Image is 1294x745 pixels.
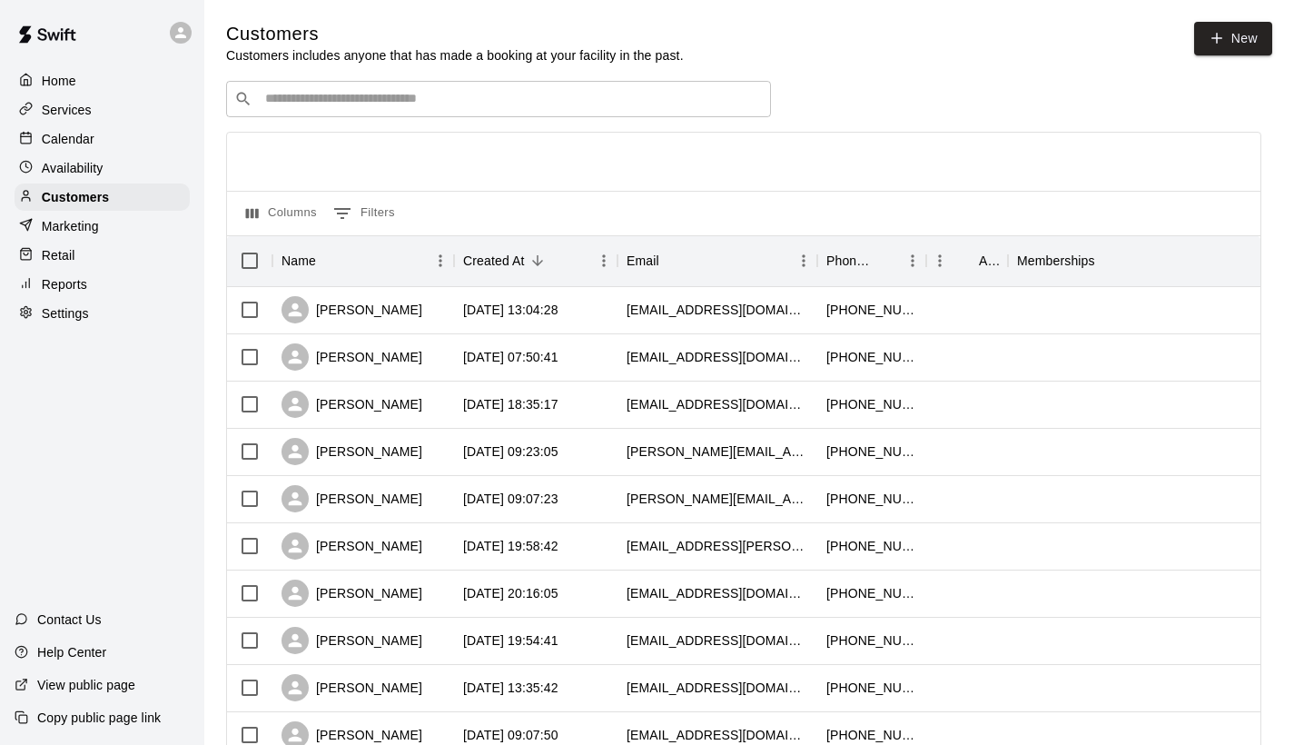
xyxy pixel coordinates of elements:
button: Sort [316,248,341,273]
p: Retail [42,246,75,264]
p: Customers [42,188,109,206]
div: [PERSON_NAME] [282,296,422,323]
p: Settings [42,304,89,323]
p: Help Center [37,643,106,661]
button: Sort [953,248,979,273]
p: Customers includes anyone that has made a booking at your facility in the past. [226,46,684,65]
button: Show filters [329,199,400,228]
div: [PERSON_NAME] [282,391,422,418]
div: Phone Number [826,235,874,286]
a: Marketing [15,213,190,240]
div: sayraymiller@gmail.com [627,726,808,744]
div: +12103174961 [826,726,917,744]
div: stephcwilliams@aol.com [627,679,808,697]
div: Created At [454,235,617,286]
div: +15629223277 [826,348,917,366]
p: Services [42,101,92,119]
div: 2025-09-11 09:07:50 [463,726,558,744]
button: Menu [427,247,454,274]
div: +12107231552 [826,584,917,602]
button: Menu [899,247,926,274]
a: Availability [15,154,190,182]
div: keatonu711@gmail.com [627,395,808,413]
button: Sort [659,248,685,273]
a: Settings [15,300,190,327]
div: [PERSON_NAME] [282,485,422,512]
div: lindseymespinosa@gmail.com [627,301,808,319]
a: Home [15,67,190,94]
div: [PERSON_NAME] [282,438,422,465]
p: Reports [42,275,87,293]
div: 2025-09-16 13:04:28 [463,301,558,319]
button: Menu [590,247,617,274]
div: 2025-09-16 07:50:41 [463,348,558,366]
div: 2025-09-14 19:58:42 [463,537,558,555]
div: +12103284707 [826,395,917,413]
div: adam.g.chitwood@gmail.com [627,490,808,508]
div: uzielvaldez85@gmail.com [627,348,808,366]
div: +19097306100 [826,679,917,697]
div: Name [272,235,454,286]
a: Retail [15,242,190,269]
a: Calendar [15,125,190,153]
div: Email [627,235,659,286]
a: Services [15,96,190,124]
p: Calendar [42,130,94,148]
div: 2025-09-11 20:16:05 [463,584,558,602]
h5: Customers [226,22,684,46]
div: Age [979,235,999,286]
div: Memberships [1008,235,1280,286]
div: 2025-09-15 09:23:05 [463,442,558,461]
div: [PERSON_NAME] [282,627,422,654]
p: Availability [42,159,104,177]
div: +15129612905 [826,442,917,461]
a: New [1194,22,1272,55]
button: Sort [874,248,899,273]
div: +12296308350 [826,490,917,508]
div: +17578312717 [826,301,917,319]
div: 2025-09-15 18:35:17 [463,395,558,413]
button: Menu [926,247,953,274]
div: [PERSON_NAME] [282,674,422,701]
div: outdoors365@sbcglobal.net [627,584,808,602]
div: [PERSON_NAME] [282,580,422,607]
button: Select columns [242,199,321,228]
p: Home [42,72,76,90]
a: Customers [15,184,190,211]
div: Search customers by name or email [226,81,771,117]
button: Sort [525,248,550,273]
div: 2025-09-11 19:54:41 [463,631,558,650]
div: shedaisy237@yahoo.com [627,631,808,650]
p: View public page [37,676,135,694]
a: Reports [15,271,190,298]
div: Name [282,235,316,286]
div: 2025-09-15 09:07:23 [463,490,558,508]
div: 2025-09-11 13:35:42 [463,679,558,697]
div: Phone Number [817,235,926,286]
button: Menu [1253,247,1280,274]
div: talon.rigney@yahoo.com [627,537,808,555]
div: Memberships [1017,235,1095,286]
p: Marketing [42,217,99,235]
div: +12543150313 [826,537,917,555]
div: Age [926,235,1008,286]
button: Menu [790,247,817,274]
div: Email [617,235,817,286]
button: Sort [1095,248,1121,273]
p: Copy public page link [37,709,161,727]
div: +19413456587 [826,631,917,650]
div: [PERSON_NAME] [282,343,422,371]
div: dora.salinas09@gmail.com [627,442,808,461]
div: [PERSON_NAME] [282,532,422,560]
p: Contact Us [37,611,102,629]
div: Created At [463,235,525,286]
